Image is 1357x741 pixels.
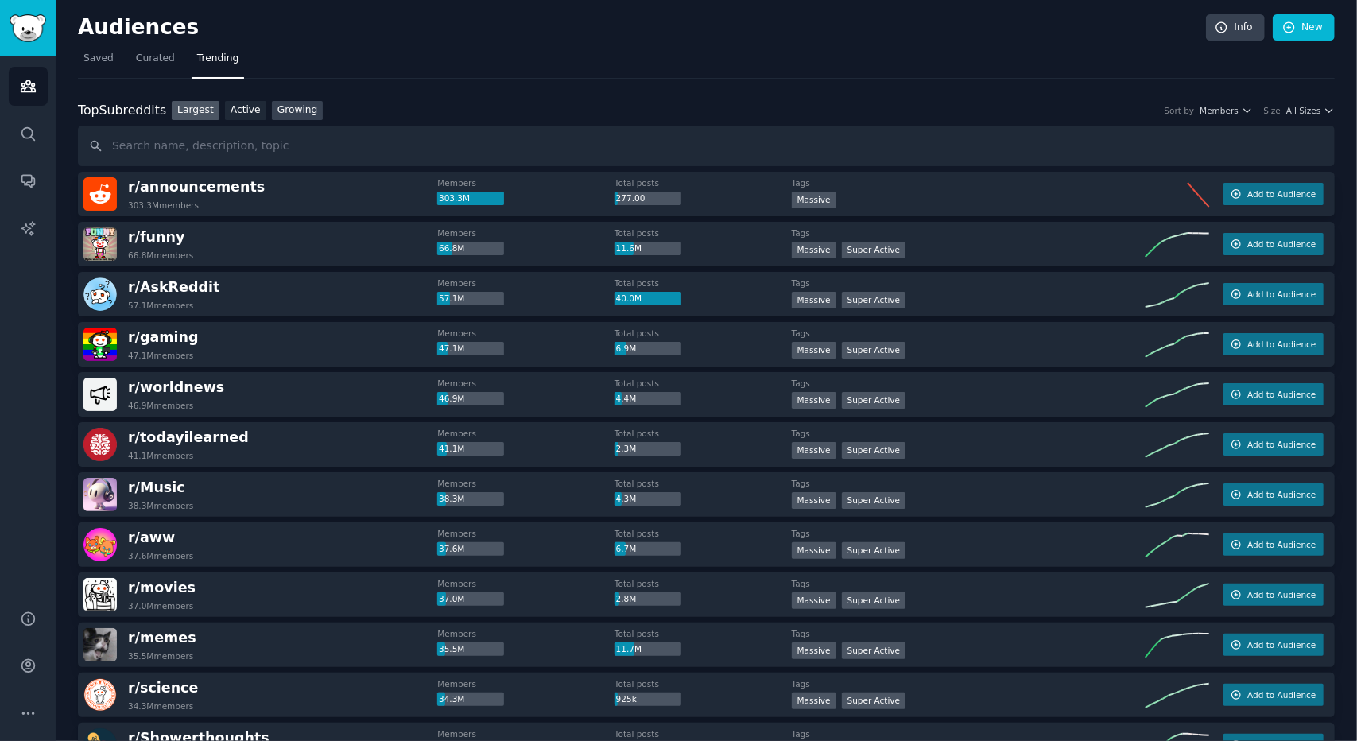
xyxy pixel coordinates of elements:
[128,179,265,195] span: r/ announcements
[615,328,792,339] dt: Total posts
[437,227,615,239] dt: Members
[437,492,504,506] div: 38.3M
[1223,433,1324,456] button: Add to Audience
[1165,105,1195,116] div: Sort by
[1247,239,1316,250] span: Add to Audience
[615,428,792,439] dt: Total posts
[615,642,681,657] div: 11.7M
[192,46,244,79] a: Trending
[10,14,46,42] img: GummySearch logo
[437,328,615,339] dt: Members
[1200,105,1239,116] span: Members
[83,528,117,561] img: aww
[792,292,836,308] div: Massive
[83,428,117,461] img: todayilearned
[437,478,615,489] dt: Members
[1247,639,1316,650] span: Add to Audience
[842,592,906,609] div: Super Active
[615,478,792,489] dt: Total posts
[792,642,836,659] div: Massive
[1223,483,1324,506] button: Add to Audience
[197,52,238,66] span: Trending
[83,378,117,411] img: worldnews
[792,693,836,709] div: Massive
[615,592,681,607] div: 2.8M
[792,328,1146,339] dt: Tags
[792,378,1146,389] dt: Tags
[225,101,266,121] a: Active
[437,693,504,707] div: 34.3M
[842,492,906,509] div: Super Active
[437,428,615,439] dt: Members
[437,542,504,557] div: 37.6M
[437,242,504,256] div: 66.8M
[615,528,792,539] dt: Total posts
[1223,533,1324,556] button: Add to Audience
[842,242,906,258] div: Super Active
[792,678,1146,689] dt: Tags
[615,542,681,557] div: 6.7M
[128,350,193,361] div: 47.1M members
[437,177,615,188] dt: Members
[128,450,193,461] div: 41.1M members
[615,378,792,389] dt: Total posts
[128,530,175,545] span: r/ aww
[1247,339,1316,350] span: Add to Audience
[792,578,1146,589] dt: Tags
[78,101,166,121] div: Top Subreddits
[128,600,193,611] div: 37.0M members
[615,442,681,456] div: 2.3M
[128,279,219,295] span: r/ AskReddit
[172,101,219,121] a: Largest
[792,528,1146,539] dt: Tags
[792,192,836,208] div: Massive
[615,242,681,256] div: 11.6M
[1247,439,1316,450] span: Add to Audience
[437,592,504,607] div: 37.0M
[78,15,1206,41] h2: Audiences
[128,500,193,511] div: 38.3M members
[1247,289,1316,300] span: Add to Audience
[1247,539,1316,550] span: Add to Audience
[83,227,117,261] img: funny
[437,528,615,539] dt: Members
[1286,105,1335,116] button: All Sizes
[128,379,224,395] span: r/ worldnews
[437,342,504,356] div: 47.1M
[792,542,836,559] div: Massive
[615,728,792,739] dt: Total posts
[1286,105,1320,116] span: All Sizes
[128,680,198,696] span: r/ science
[792,728,1146,739] dt: Tags
[792,428,1146,439] dt: Tags
[1223,584,1324,606] button: Add to Audience
[792,227,1146,239] dt: Tags
[842,392,906,409] div: Super Active
[792,492,836,509] div: Massive
[128,200,199,211] div: 303.3M members
[615,292,681,306] div: 40.0M
[792,592,836,609] div: Massive
[792,478,1146,489] dt: Tags
[1273,14,1335,41] a: New
[1223,684,1324,706] button: Add to Audience
[1200,105,1252,116] button: Members
[792,342,836,359] div: Massive
[437,728,615,739] dt: Members
[83,52,114,66] span: Saved
[792,277,1146,289] dt: Tags
[1206,14,1265,41] a: Info
[128,580,196,596] span: r/ movies
[842,442,906,459] div: Super Active
[1247,689,1316,700] span: Add to Audience
[83,277,117,311] img: AskReddit
[1223,283,1324,305] button: Add to Audience
[1223,333,1324,355] button: Add to Audience
[842,292,906,308] div: Super Active
[615,277,792,289] dt: Total posts
[83,177,117,211] img: announcements
[437,628,615,639] dt: Members
[78,126,1335,166] input: Search name, description, topic
[128,300,193,311] div: 57.1M members
[792,628,1146,639] dt: Tags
